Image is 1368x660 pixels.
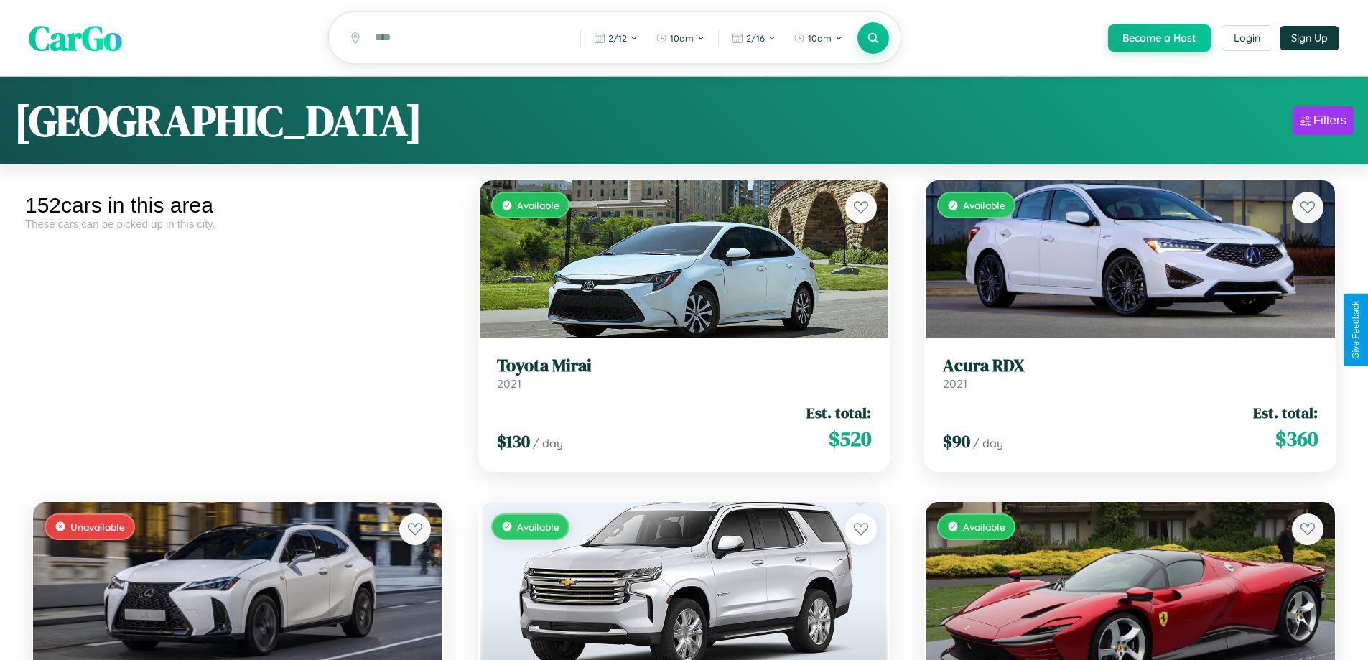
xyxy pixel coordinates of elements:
a: Toyota Mirai2021 [497,355,872,391]
span: 2021 [497,376,521,391]
span: 10am [670,32,694,44]
button: 10am [648,27,712,50]
span: $ 130 [497,429,530,453]
span: $ 520 [829,424,871,453]
span: CarGo [29,14,122,62]
span: $ 360 [1275,424,1318,453]
button: Become a Host [1108,24,1211,52]
span: Est. total: [806,402,871,423]
h3: Acura RDX [943,355,1318,376]
button: Login [1222,25,1272,51]
div: 152 cars in this area [25,193,450,218]
span: / day [533,436,563,450]
button: 10am [786,27,850,50]
span: Unavailable [70,521,125,533]
span: Available [963,199,1005,211]
span: / day [973,436,1003,450]
span: 10am [808,32,832,44]
button: 2/16 [725,27,783,50]
span: Est. total: [1253,402,1318,423]
span: Available [517,521,559,533]
h1: [GEOGRAPHIC_DATA] [14,91,422,150]
div: Give Feedback [1351,301,1361,359]
button: Sign Up [1280,26,1339,50]
a: Acura RDX2021 [943,355,1318,391]
span: $ 90 [943,429,970,453]
div: Filters [1313,113,1346,128]
button: 2/12 [587,27,646,50]
h3: Toyota Mirai [497,355,872,376]
span: 2 / 16 [746,32,765,44]
span: 2021 [943,376,967,391]
div: These cars can be picked up in this city. [25,218,450,230]
span: 2 / 12 [608,32,627,44]
span: Available [963,521,1005,533]
span: Available [517,199,559,211]
button: Filters [1293,106,1354,135]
